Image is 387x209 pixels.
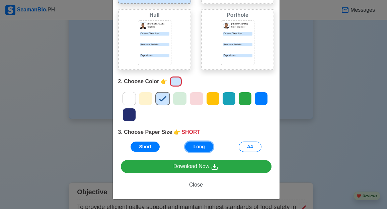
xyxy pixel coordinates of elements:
[231,25,252,29] p: Chief Engineer
[131,142,160,152] button: Short
[118,128,274,136] div: 3. Choose Paper Size
[203,11,272,19] div: Porthole
[181,128,200,136] span: SHORT
[140,43,169,47] p: Personal Details
[239,142,261,152] button: A4
[121,160,272,173] a: Download Now
[121,178,272,191] button: Close
[223,43,252,47] div: Personal Details
[231,22,252,25] p: [PERSON_NAME]
[185,142,213,152] button: Long
[173,128,180,136] span: point
[148,22,169,25] p: [PERSON_NAME]
[160,77,167,86] span: point
[189,182,203,188] span: Close
[148,25,169,29] p: Captain
[120,11,189,19] div: Hull
[223,32,252,36] div: Career Objective
[223,54,252,57] div: Experience
[140,54,169,57] p: Experience
[173,162,219,171] div: Download Now
[140,32,169,36] p: Career Objective
[118,75,274,88] div: 2. Choose Color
